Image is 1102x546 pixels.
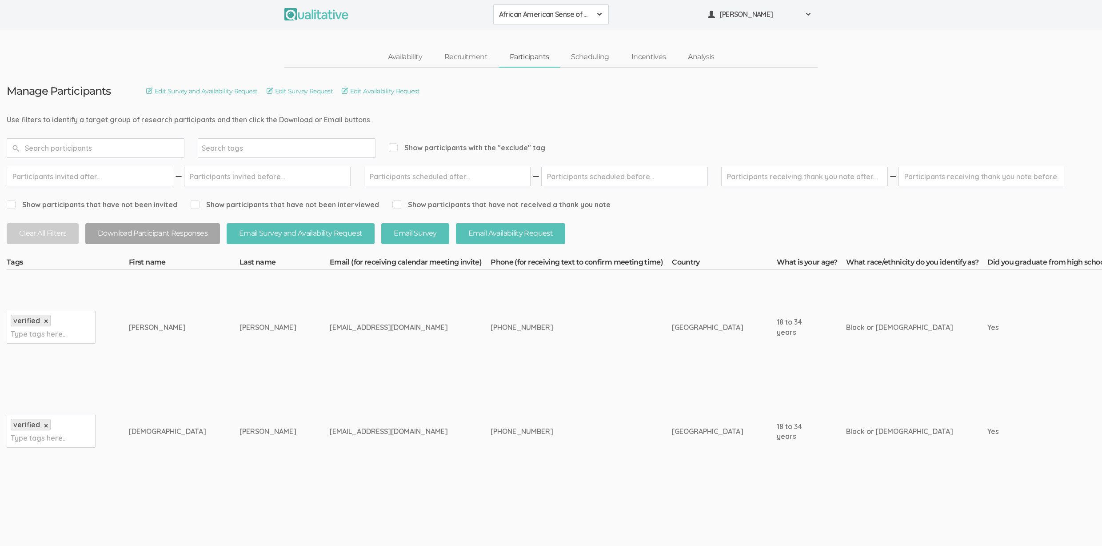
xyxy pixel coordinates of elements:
[987,426,1085,437] div: Yes
[987,322,1085,333] div: Yes
[499,48,560,67] a: Participants
[560,48,620,67] a: Scheduling
[129,322,206,333] div: [PERSON_NAME]
[721,167,888,186] input: Participants receiving thank you note after...
[364,167,531,186] input: Participants scheduled after...
[330,322,457,333] div: [EMAIL_ADDRESS][DOMAIN_NAME]
[541,167,708,186] input: Participants scheduled before...
[129,257,240,270] th: First name
[672,257,777,270] th: Country
[672,426,743,437] div: [GEOGRAPHIC_DATA]
[44,317,48,325] a: ×
[7,138,184,158] input: Search participants
[330,426,457,437] div: [EMAIL_ADDRESS][DOMAIN_NAME]
[672,322,743,333] div: [GEOGRAPHIC_DATA]
[491,257,672,270] th: Phone (for receiving text to confirm meeting time)
[389,143,545,153] span: Show participants with the "exclude" tag
[491,322,639,333] div: [PHONE_NUMBER]
[889,167,898,186] img: dash.svg
[1058,503,1102,546] iframe: Chat Widget
[491,426,639,437] div: [PHONE_NUMBER]
[13,316,40,325] span: verified
[777,317,813,337] div: 18 to 34 years
[381,223,449,244] button: Email Survey
[44,422,48,430] a: ×
[620,48,677,67] a: Incentives
[531,167,540,186] img: dash.svg
[377,48,433,67] a: Availability
[174,167,183,186] img: dash.svg
[7,223,79,244] button: Clear All Filters
[702,4,818,24] button: [PERSON_NAME]
[284,8,348,20] img: Qualitative
[240,257,330,270] th: Last name
[267,86,333,96] a: Edit Survey Request
[146,86,258,96] a: Edit Survey and Availability Request
[499,9,591,20] span: African American Sense of Belonging
[777,257,846,270] th: What is your age?
[240,426,296,437] div: [PERSON_NAME]
[7,85,111,97] h3: Manage Participants
[85,223,220,244] button: Download Participant Responses
[330,257,491,270] th: Email (for receiving calendar meeting invite)
[456,223,565,244] button: Email Availability Request
[677,48,725,67] a: Analysis
[493,4,609,24] button: African American Sense of Belonging
[898,167,1065,186] input: Participants receiving thank you note before...
[184,167,351,186] input: Participants invited before...
[342,86,419,96] a: Edit Availability Request
[433,48,499,67] a: Recruitment
[7,167,173,186] input: Participants invited after...
[227,223,375,244] button: Email Survey and Availability Request
[846,257,987,270] th: What race/ethnicity do you identify as?
[11,432,66,444] input: Type tags here...
[129,426,206,437] div: [DEMOGRAPHIC_DATA]
[846,426,954,437] div: Black or [DEMOGRAPHIC_DATA]
[240,322,296,333] div: [PERSON_NAME]
[846,322,954,333] div: Black or [DEMOGRAPHIC_DATA]
[720,9,800,20] span: [PERSON_NAME]
[191,200,379,210] span: Show participants that have not been interviewed
[777,422,813,442] div: 18 to 34 years
[13,420,40,429] span: verified
[7,200,177,210] span: Show participants that have not been invited
[11,328,66,340] input: Type tags here...
[7,257,129,270] th: Tags
[392,200,611,210] span: Show participants that have not received a thank you note
[202,142,257,154] input: Search tags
